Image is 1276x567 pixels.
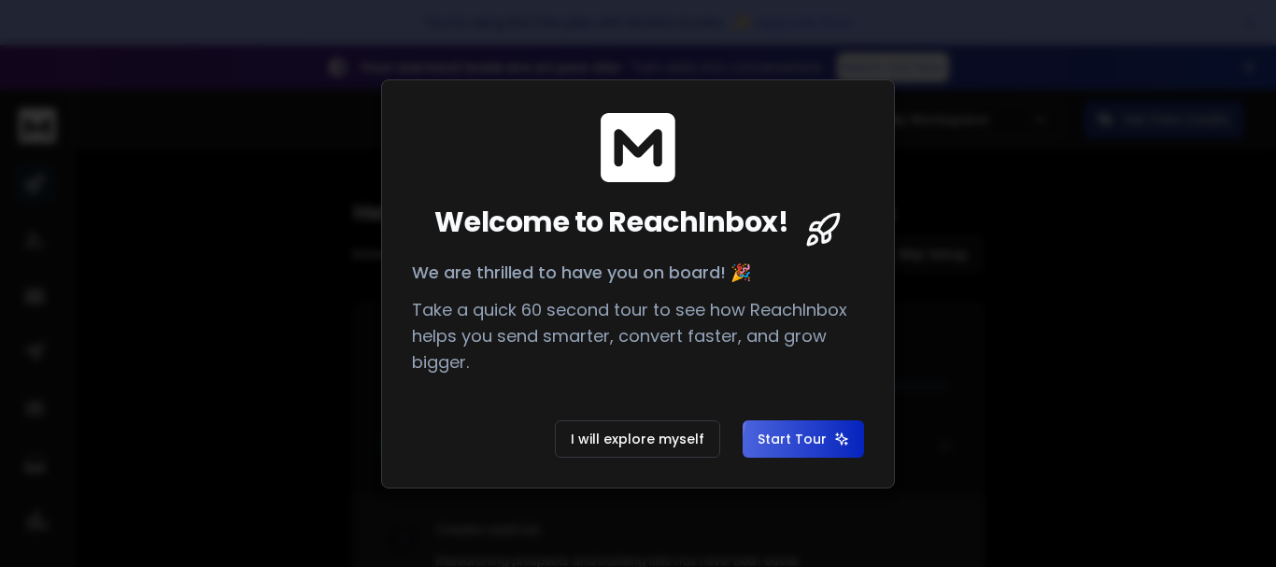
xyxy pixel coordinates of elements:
button: I will explore myself [555,420,720,458]
p: Take a quick 60 second tour to see how ReachInbox helps you send smarter, convert faster, and gro... [412,297,864,376]
span: Welcome to ReachInbox! [434,206,788,239]
button: Start Tour [743,420,864,458]
p: We are thrilled to have you on board! 🎉 [412,260,864,286]
span: Start Tour [758,430,849,448]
